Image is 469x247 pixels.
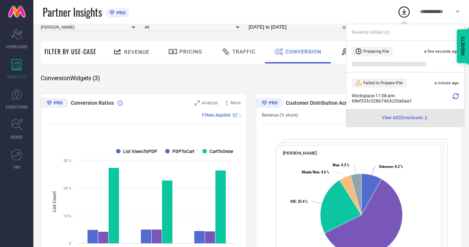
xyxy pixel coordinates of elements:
[123,149,157,154] text: List ViewsToPDP
[43,4,102,20] span: Partner Insights
[41,98,68,109] div: Premium
[382,115,423,121] span: View All 2 Downloads
[435,81,459,85] span: a minute ago
[333,163,339,167] tspan: Web
[10,134,23,140] span: TRENDS
[249,23,349,32] input: Select time period
[71,100,114,106] span: Conversion Ratios
[63,159,71,163] text: 30 %
[283,150,317,156] span: [PERSON_NAME]
[382,115,429,121] a: View All2Downloads
[115,10,126,16] span: PRO
[124,49,149,55] span: Revenue
[63,186,71,190] text: 20 %
[63,214,71,218] text: 10 %
[231,100,241,105] span: More
[453,93,459,104] div: Retry
[202,113,231,118] span: Filters Applied
[379,165,403,169] text: : 8.2 %
[6,44,28,49] span: SCORECARDS
[302,170,329,174] text: : 4.6 %
[352,30,390,35] span: Recently Added ( 2 )
[13,164,20,170] span: FWD
[286,100,381,106] span: Customer Distribution Across Device/OS
[179,49,202,55] span: Pricing
[382,115,429,121] div: Open download page
[6,104,28,110] span: SUGGESTIONS
[285,49,321,55] span: Conversion
[195,100,200,105] svg: Zoom
[262,113,298,118] span: Revenue (% share)
[290,199,308,204] text: : 23.4 %
[202,100,218,105] span: Analyse
[333,163,349,167] text: : 4.3 %
[256,98,283,109] div: Premium
[172,149,194,154] text: PDPToCart
[240,113,241,118] span: |
[41,75,100,82] span: Conversion Widgets ( 3 )
[352,93,451,104] span: Workspace - 11:08-am - 68ef333c328b7463c20a6aa1
[52,191,57,212] tspan: List Count
[424,49,459,54] span: a few seconds ago
[363,49,389,54] span: Preparing File
[69,241,71,246] text: 0
[209,149,234,154] text: CartToOrder
[232,49,255,55] span: Traffic
[302,170,319,174] tspan: Mobile Web
[363,81,403,85] span: Failed to Prepare File
[397,5,411,19] div: Open download list
[379,165,393,169] tspan: Unknown
[7,74,27,79] span: WORKSPACE
[44,47,96,56] span: Filter By Use-Case
[290,199,296,204] tspan: IOS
